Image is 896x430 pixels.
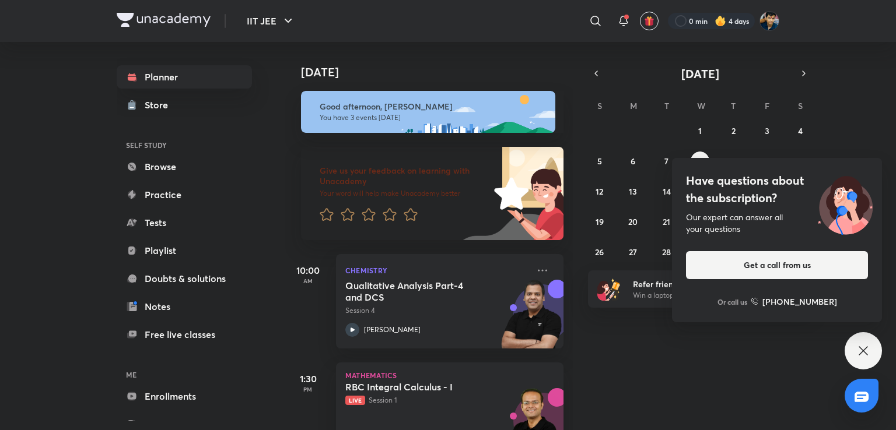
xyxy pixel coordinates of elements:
button: October 2, 2025 [724,121,743,140]
button: October 20, 2025 [624,212,642,231]
a: Notes [117,295,252,318]
p: Win a laptop, vouchers & more [633,290,776,301]
p: [PERSON_NAME] [364,325,421,335]
abbr: October 20, 2025 [628,216,638,227]
p: Session 4 [345,305,528,316]
abbr: October 19, 2025 [596,216,604,227]
button: October 26, 2025 [590,242,609,261]
button: October 6, 2025 [624,151,642,170]
button: October 8, 2025 [691,151,709,170]
button: October 11, 2025 [791,151,810,170]
img: Company Logo [117,13,211,27]
img: afternoon [301,91,555,133]
button: October 3, 2025 [758,121,776,140]
abbr: October 4, 2025 [798,125,803,136]
a: Company Logo [117,13,211,30]
button: October 19, 2025 [590,212,609,231]
button: October 5, 2025 [590,151,609,170]
img: referral [597,277,621,301]
abbr: October 28, 2025 [662,246,671,258]
div: Our expert can answer all your questions [686,212,868,235]
img: ttu_illustration_new.svg [808,172,882,235]
button: October 12, 2025 [590,182,609,200]
a: Browse [117,155,252,178]
h6: Refer friends [633,278,776,290]
div: Store [145,98,175,112]
img: SHREYANSH GUPTA [759,11,779,31]
abbr: October 13, 2025 [629,186,637,197]
h5: Qualitative Analysis Part-4 and DCS [345,280,491,303]
abbr: Saturday [798,100,803,111]
h4: Have questions about the subscription? [686,172,868,207]
abbr: October 14, 2025 [663,186,671,197]
p: Chemistry [345,263,528,277]
p: Or call us [717,297,747,307]
a: Free live classes [117,323,252,346]
span: [DATE] [681,66,719,82]
abbr: Wednesday [697,100,705,111]
p: AM [285,277,331,284]
abbr: October 27, 2025 [629,246,637,258]
p: PM [285,386,331,393]
a: Enrollments [117,385,252,408]
img: feedback_image [454,147,563,240]
button: Get a call from us [686,251,868,279]
button: October 7, 2025 [657,151,676,170]
p: Session 1 [345,395,528,406]
span: Live [345,396,365,405]
p: Mathematics [345,372,554,379]
h5: 1:30 [285,372,331,386]
abbr: October 7, 2025 [664,156,668,167]
h6: [PHONE_NUMBER] [762,295,837,308]
h6: SELF STUDY [117,135,252,155]
h6: Good afternoon, [PERSON_NAME] [320,101,545,112]
a: Playlist [117,239,252,262]
button: [DATE] [604,65,796,82]
button: IIT JEE [240,9,302,33]
abbr: October 10, 2025 [762,156,771,167]
abbr: October 9, 2025 [731,156,736,167]
button: October 14, 2025 [657,182,676,200]
abbr: October 8, 2025 [698,156,702,167]
a: Doubts & solutions [117,267,252,290]
abbr: Thursday [731,100,736,111]
abbr: Tuesday [664,100,669,111]
button: October 4, 2025 [791,121,810,140]
img: unacademy [499,280,563,360]
a: Store [117,93,252,117]
button: October 10, 2025 [758,151,776,170]
abbr: October 11, 2025 [797,156,804,167]
button: October 9, 2025 [724,151,743,170]
h5: 10:00 [285,263,331,277]
button: October 13, 2025 [624,182,642,200]
h6: Give us your feedback on learning with Unacademy [320,165,490,186]
img: streak [715,15,726,27]
img: avatar [644,16,654,26]
button: October 21, 2025 [657,212,676,231]
h5: RBC Integral Calculus - I [345,381,491,393]
abbr: October 5, 2025 [597,156,602,167]
abbr: October 6, 2025 [631,156,635,167]
a: Practice [117,183,252,206]
abbr: October 26, 2025 [595,246,604,258]
button: October 28, 2025 [657,242,676,261]
p: Your word will help make Unacademy better [320,189,490,198]
abbr: October 3, 2025 [765,125,769,136]
a: Planner [117,65,252,89]
abbr: Sunday [597,100,602,111]
abbr: October 2, 2025 [731,125,736,136]
button: October 27, 2025 [624,242,642,261]
h4: [DATE] [301,65,575,79]
abbr: October 21, 2025 [663,216,670,227]
button: avatar [640,12,659,30]
abbr: October 12, 2025 [596,186,603,197]
p: You have 3 events [DATE] [320,113,545,122]
a: Tests [117,211,252,234]
abbr: Monday [630,100,637,111]
a: [PHONE_NUMBER] [751,295,837,308]
abbr: Friday [765,100,769,111]
abbr: October 1, 2025 [698,125,702,136]
button: October 1, 2025 [691,121,709,140]
h6: ME [117,365,252,385]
